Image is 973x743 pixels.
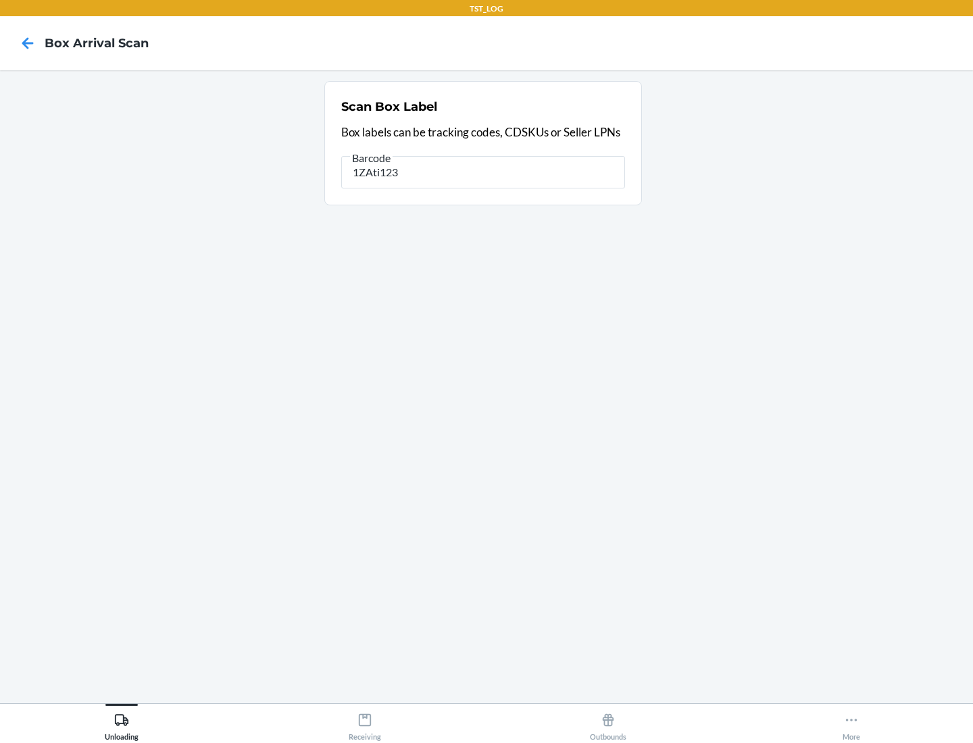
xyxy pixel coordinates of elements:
[590,707,626,741] div: Outbounds
[341,98,437,116] h2: Scan Box Label
[243,704,487,741] button: Receiving
[349,707,381,741] div: Receiving
[341,156,625,188] input: Barcode
[350,151,393,165] span: Barcode
[105,707,139,741] div: Unloading
[730,704,973,741] button: More
[45,34,149,52] h4: Box Arrival Scan
[843,707,860,741] div: More
[341,124,625,141] p: Box labels can be tracking codes, CDSKUs or Seller LPNs
[487,704,730,741] button: Outbounds
[470,3,503,15] p: TST_LOG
